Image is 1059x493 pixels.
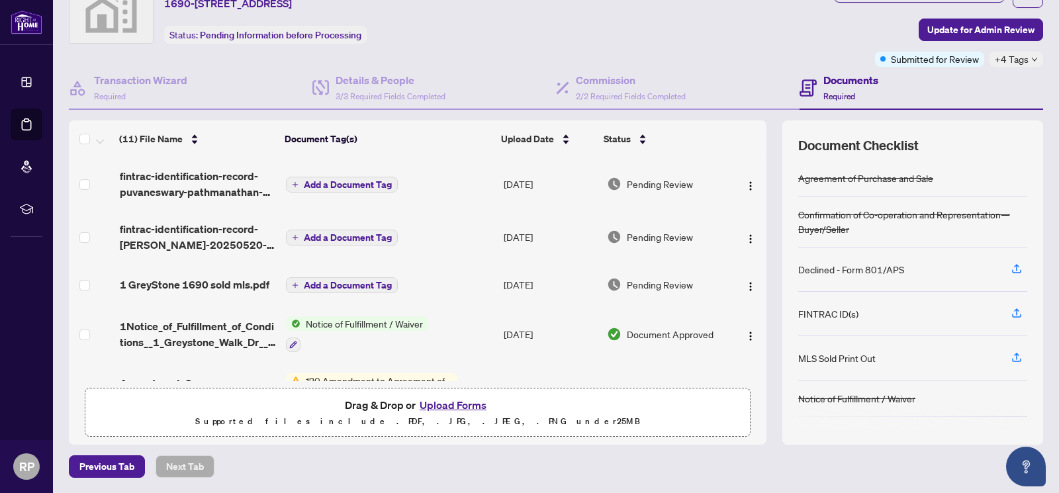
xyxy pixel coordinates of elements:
button: Update for Admin Review [919,19,1043,41]
th: (11) File Name [114,120,279,157]
span: Required [823,91,855,101]
img: Document Status [607,277,622,292]
span: Upload Date [501,132,554,146]
span: 1 GreyStone 1690 sold mls.pdf [120,277,269,292]
button: Add a Document Tag [286,177,398,193]
img: Logo [745,234,756,244]
button: Open asap [1006,447,1046,486]
button: Logo [740,274,761,295]
button: Add a Document Tag [286,229,398,246]
img: Logo [745,331,756,341]
span: Amendment_2-_1_Greystone_Walk_Dr__1690 1.pdf [120,375,275,407]
button: Logo [740,226,761,247]
button: Logo [740,173,761,195]
img: logo [11,10,42,34]
th: Status [598,120,726,157]
div: Confirmation of Co-operation and Representation—Buyer/Seller [798,207,1027,236]
span: Drag & Drop or [345,396,490,414]
button: Upload Forms [416,396,490,414]
div: MLS Sold Print Out [798,351,876,365]
span: Pending Information before Processing [200,29,361,41]
span: Document Approved [627,327,714,341]
img: Document Status [607,327,622,341]
button: Add a Document Tag [286,277,398,293]
span: (11) File Name [119,132,183,146]
img: Logo [745,281,756,292]
span: Document Needs Work [627,377,712,406]
span: plus [292,234,299,241]
span: Add a Document Tag [304,233,392,242]
img: Status Icon [286,373,300,388]
div: FINTRAC ID(s) [798,306,858,321]
span: Document Checklist [798,136,919,155]
button: Add a Document Tag [286,176,398,193]
img: Document Status [607,177,622,191]
td: [DATE] [498,210,601,263]
span: down [1031,56,1038,63]
span: 3/3 Required Fields Completed [336,91,445,101]
span: Pending Review [627,277,693,292]
img: Status Icon [286,316,300,331]
td: [DATE] [498,263,601,306]
span: Previous Tab [79,456,134,477]
button: Add a Document Tag [286,277,398,294]
h4: Documents [823,72,878,88]
span: Update for Admin Review [927,19,1035,40]
span: Drag & Drop orUpload FormsSupported files include .PDF, .JPG, .JPEG, .PNG under25MB [85,388,750,437]
th: Document Tag(s) [279,120,496,157]
img: Logo [745,181,756,191]
span: Add a Document Tag [304,281,392,290]
span: Status [604,132,631,146]
span: plus [292,181,299,188]
span: Notice of Fulfillment / Waiver [300,316,428,331]
span: Pending Review [627,177,693,191]
button: Logo [740,324,761,345]
span: 2/2 Required Fields Completed [576,91,686,101]
h4: Details & People [336,72,445,88]
button: Add a Document Tag [286,230,398,246]
span: +4 Tags [995,52,1029,67]
th: Upload Date [496,120,598,157]
img: Document Status [607,230,622,244]
td: [DATE] [498,157,601,210]
span: 120 Amendment to Agreement of Purchase and Sale [300,373,457,388]
p: Supported files include .PDF, .JPG, .JPEG, .PNG under 25 MB [93,414,742,429]
span: Add a Document Tag [304,180,392,189]
button: Status IconNotice of Fulfillment / Waiver [286,316,428,352]
div: Declined - Form 801/APS [798,262,904,277]
div: Status: [164,26,367,44]
h4: Commission [576,72,686,88]
div: Agreement of Purchase and Sale [798,171,933,185]
button: Previous Tab [69,455,145,478]
div: Notice of Fulfillment / Waiver [798,391,915,406]
span: Submitted for Review [891,52,979,66]
td: [DATE] [498,363,601,420]
span: fintrac-identification-record-[PERSON_NAME]-20250520-141042.pdf [120,221,275,253]
h4: Transaction Wizard [94,72,187,88]
span: Required [94,91,126,101]
span: Pending Review [627,230,693,244]
button: Status Icon120 Amendment to Agreement of Purchase and Sale [286,373,457,409]
span: fintrac-identification-record-puvaneswary-pathmanathan-20250520-141101.pdf [120,168,275,200]
span: RP [19,457,34,476]
span: 1Notice_of_Fulfillment_of_Conditions__1_Greystone_Walk_Dr__1690.pdf [120,318,275,350]
td: [DATE] [498,306,601,363]
span: plus [292,282,299,289]
button: Next Tab [156,455,214,478]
